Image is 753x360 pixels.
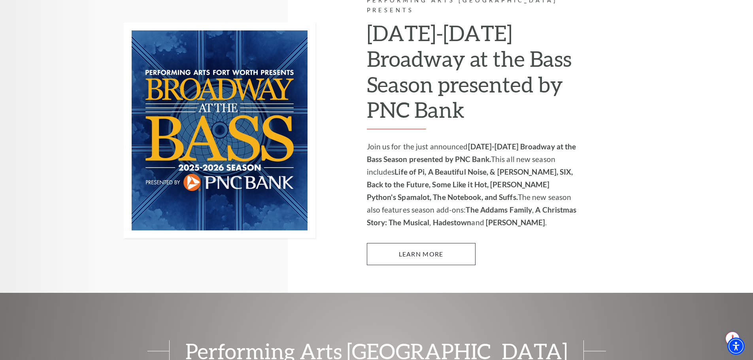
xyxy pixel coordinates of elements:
strong: Life of Pi, A Beautiful Noise, & [PERSON_NAME], SIX, Back to the Future, Some Like it Hot, [PERSO... [367,167,573,202]
strong: Hadestown [433,218,472,227]
img: Performing Arts Fort Worth Presents [124,23,315,238]
div: Accessibility Menu [727,337,745,355]
strong: [PERSON_NAME] [486,218,545,227]
strong: The Addams Family [466,205,532,214]
strong: A Christmas Story: The Musical [367,205,577,227]
a: Learn More 2025-2026 Broadway at the Bass Season presented by PNC Bank [367,243,476,265]
strong: [DATE]-[DATE] Broadway at the Bass Season presented by PNC Bank. [367,142,576,164]
h2: [DATE]-[DATE] Broadway at the Bass Season presented by PNC Bank [367,20,578,129]
p: Join us for the just announced This all new season includes The new season also features season a... [367,140,578,229]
